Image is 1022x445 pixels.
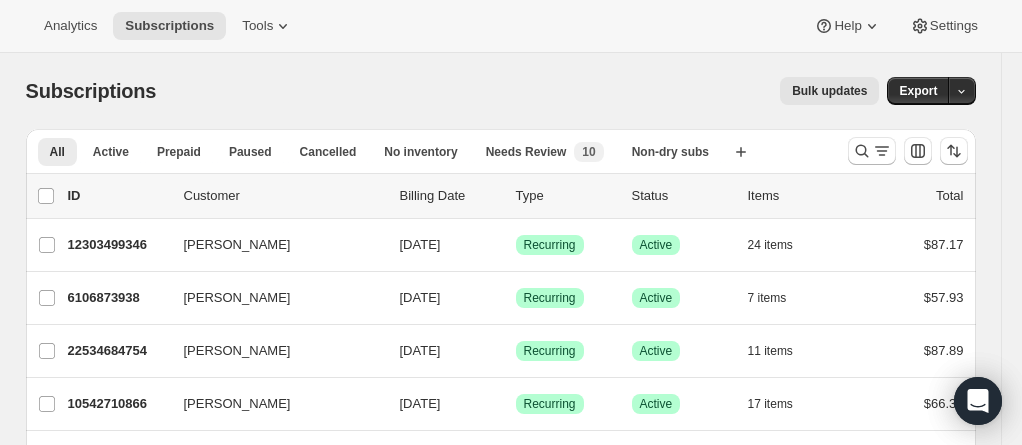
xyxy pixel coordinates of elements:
[300,144,357,160] span: Cancelled
[748,237,793,253] span: 24 items
[954,377,1002,425] div: Open Intercom Messenger
[68,284,964,312] div: 6106873938[PERSON_NAME][DATE]SuccessRecurringSuccessActive7 items$57.93
[242,18,273,34] span: Tools
[582,144,595,160] span: 10
[640,396,673,412] span: Active
[524,396,576,412] span: Recurring
[44,18,97,34] span: Analytics
[632,186,732,206] p: Status
[68,186,168,206] p: ID
[486,144,567,160] span: Needs Review
[834,18,861,34] span: Help
[68,231,964,259] div: 12303499346[PERSON_NAME][DATE]SuccessRecurringSuccessActive24 items$87.17
[899,83,937,99] span: Export
[725,138,757,166] button: Create new view
[748,343,793,359] span: 11 items
[68,394,168,414] p: 10542710866
[172,335,372,367] button: [PERSON_NAME]
[802,12,893,40] button: Help
[172,388,372,420] button: [PERSON_NAME]
[400,290,441,305] span: [DATE]
[230,12,305,40] button: Tools
[524,290,576,306] span: Recurring
[936,186,963,206] p: Total
[930,18,978,34] span: Settings
[898,12,990,40] button: Settings
[26,80,157,102] span: Subscriptions
[924,343,964,358] span: $87.89
[748,337,815,365] button: 11 items
[68,288,168,308] p: 6106873938
[50,144,65,160] span: All
[400,343,441,358] span: [DATE]
[384,144,457,160] span: No inventory
[524,343,576,359] span: Recurring
[184,341,291,361] span: [PERSON_NAME]
[887,77,949,105] button: Export
[640,237,673,253] span: Active
[748,390,815,418] button: 17 items
[748,284,809,312] button: 7 items
[184,288,291,308] span: [PERSON_NAME]
[68,390,964,418] div: 10542710866[PERSON_NAME][DATE]SuccessRecurringSuccessActive17 items$66.35
[68,337,964,365] div: 22534684754[PERSON_NAME][DATE]SuccessRecurringSuccessActive11 items$87.89
[748,231,815,259] button: 24 items
[904,137,932,165] button: Customize table column order and visibility
[93,144,129,160] span: Active
[792,83,867,99] span: Bulk updates
[940,137,968,165] button: Sort the results
[640,290,673,306] span: Active
[524,237,576,253] span: Recurring
[748,396,793,412] span: 17 items
[68,235,168,255] p: 12303499346
[780,77,879,105] button: Bulk updates
[848,137,896,165] button: Search and filter results
[125,18,214,34] span: Subscriptions
[172,229,372,261] button: [PERSON_NAME]
[924,237,964,252] span: $87.17
[400,237,441,252] span: [DATE]
[229,144,272,160] span: Paused
[632,144,709,160] span: Non-dry subs
[32,12,109,40] button: Analytics
[924,290,964,305] span: $57.93
[748,290,787,306] span: 7 items
[400,396,441,411] span: [DATE]
[640,343,673,359] span: Active
[68,186,964,206] div: IDCustomerBilling DateTypeStatusItemsTotal
[748,186,848,206] div: Items
[184,235,291,255] span: [PERSON_NAME]
[516,186,616,206] div: Type
[184,394,291,414] span: [PERSON_NAME]
[68,341,168,361] p: 22534684754
[113,12,226,40] button: Subscriptions
[157,144,201,160] span: Prepaid
[184,186,384,206] p: Customer
[172,282,372,314] button: [PERSON_NAME]
[400,186,500,206] p: Billing Date
[924,396,964,411] span: $66.35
